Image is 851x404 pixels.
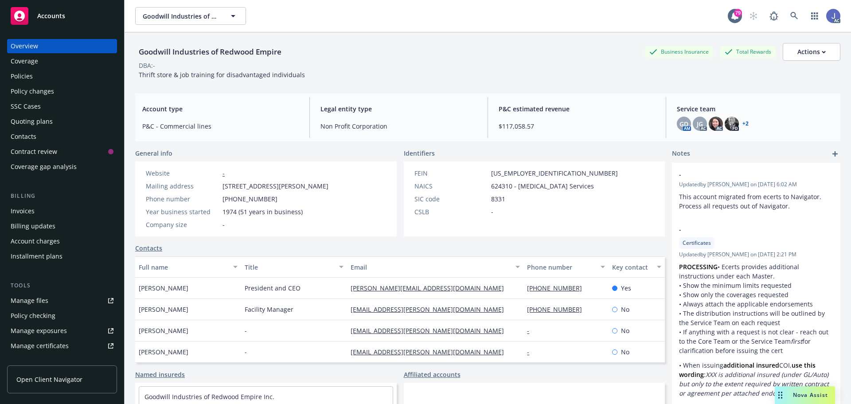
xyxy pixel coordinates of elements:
[679,251,833,259] span: Updated by [PERSON_NAME] on [DATE] 2:21 PM
[414,181,488,191] div: NAICS
[11,354,55,368] div: Manage claims
[742,121,749,126] a: +2
[135,7,246,25] button: Goodwill Industries of Redwood Empire
[223,181,328,191] span: [STREET_ADDRESS][PERSON_NAME]
[679,225,810,234] span: -
[672,163,840,218] div: -Updatedby [PERSON_NAME] on [DATE] 6:02 AMThis account migrated from ecerts to Navigator. Process...
[7,249,117,263] a: Installment plans
[11,204,35,218] div: Invoices
[11,219,55,233] div: Billing updates
[245,347,247,357] span: -
[146,207,219,216] div: Year business started
[11,114,53,129] div: Quoting plans
[139,283,188,293] span: [PERSON_NAME]
[139,305,188,314] span: [PERSON_NAME]
[245,283,301,293] span: President and CEO
[142,104,299,114] span: Account type
[775,386,786,404] div: Drag to move
[11,160,77,174] div: Coverage gap analysis
[797,43,826,60] div: Actions
[7,160,117,174] a: Coverage gap analysis
[139,326,188,335] span: [PERSON_NAME]
[527,326,536,335] a: -
[734,9,742,17] div: 79
[320,104,477,114] span: Legal entity type
[11,129,36,144] div: Contacts
[793,391,828,399] span: Nova Assist
[679,119,688,129] span: GD
[351,284,511,292] a: [PERSON_NAME][EMAIL_ADDRESS][DOMAIN_NAME]
[11,339,69,353] div: Manage certificates
[414,194,488,204] div: SIC code
[37,12,65,20] span: Accounts
[523,256,608,278] button: Phone number
[404,370,461,379] a: Affiliated accounts
[351,305,511,314] a: [EMAIL_ADDRESS][PERSON_NAME][DOMAIN_NAME]
[783,43,840,61] button: Actions
[499,122,655,131] span: $117,058.57
[143,12,219,21] span: Goodwill Industries of Redwood Empire
[679,192,823,210] span: This account migrated from ecerts to Navigator. Process all requests out of Navigator.
[7,204,117,218] a: Invoices
[11,249,62,263] div: Installment plans
[414,169,488,178] div: FEIN
[791,337,802,345] em: first
[142,122,299,131] span: P&C - Commercial lines
[7,84,117,98] a: Policy changes
[146,169,219,178] div: Website
[11,294,48,308] div: Manage files
[146,220,219,229] div: Company size
[11,69,33,83] div: Policies
[245,263,334,272] div: Title
[621,305,629,314] span: No
[679,361,833,398] p: • When issuing COI, :
[11,324,67,338] div: Manage exposures
[7,192,117,200] div: Billing
[491,181,594,191] span: 624310 - [MEDICAL_DATA] Services
[7,69,117,83] a: Policies
[351,348,511,356] a: [EMAIL_ADDRESS][PERSON_NAME][DOMAIN_NAME]
[725,117,739,131] img: photo
[679,170,810,179] span: -
[414,207,488,216] div: CSLB
[135,243,162,253] a: Contacts
[697,119,703,129] span: JG
[7,234,117,248] a: Account charges
[7,145,117,159] a: Contract review
[223,207,303,216] span: 1974 (51 years in business)
[7,309,117,323] a: Policy checking
[245,326,247,335] span: -
[612,263,652,272] div: Key contact
[527,348,536,356] a: -
[11,234,60,248] div: Account charges
[146,181,219,191] div: Mailing address
[16,375,82,384] span: Open Client Navigator
[11,39,38,53] div: Overview
[139,71,305,79] span: Thrift store & job training for disadvantaged individuals
[7,39,117,53] a: Overview
[826,9,840,23] img: photo
[745,7,762,25] a: Start snowing
[139,263,228,272] div: Full name
[223,169,225,177] a: -
[709,117,723,131] img: photo
[621,283,631,293] span: Yes
[765,7,783,25] a: Report a Bug
[527,263,595,272] div: Phone number
[223,194,277,204] span: [PHONE_NUMBER]
[775,386,835,404] button: Nova Assist
[11,145,57,159] div: Contract review
[7,219,117,233] a: Billing updates
[347,256,523,278] button: Email
[679,180,833,188] span: Updated by [PERSON_NAME] on [DATE] 6:02 AM
[135,149,172,158] span: General info
[135,256,241,278] button: Full name
[621,347,629,357] span: No
[7,324,117,338] span: Manage exposures
[7,129,117,144] a: Contacts
[7,54,117,68] a: Coverage
[139,61,155,70] div: DBA: -
[7,294,117,308] a: Manage files
[351,326,511,335] a: [EMAIL_ADDRESS][PERSON_NAME][DOMAIN_NAME]
[679,370,831,397] em: XXX is additional insured (under GL/Auto) but only to the extent required by written contract or ...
